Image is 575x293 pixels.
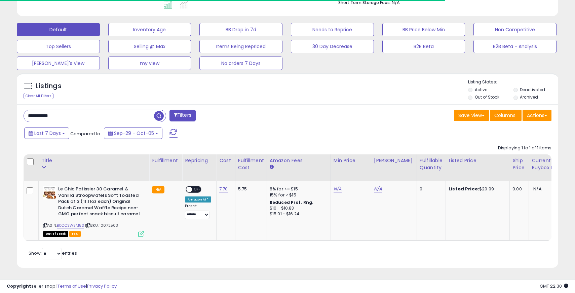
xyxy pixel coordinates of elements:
[169,110,196,121] button: Filters
[43,186,56,199] img: 51L0HbFtwnL._SL40_.jpg
[108,40,191,53] button: Selling @ Max
[473,40,557,53] button: B2B Beta - Analysis
[475,94,499,100] label: Out of Stock
[219,157,232,164] div: Cost
[270,164,274,170] small: Amazon Fees.
[185,157,214,164] div: Repricing
[114,130,154,137] span: Sep-29 - Oct-05
[382,23,465,36] button: BB Price Below Min
[29,250,77,256] span: Show: entries
[454,110,489,121] button: Save View
[540,283,568,289] span: 2025-10-13 22:30 GMT
[449,157,507,164] div: Listed Price
[468,79,558,85] p: Listing States:
[270,206,325,211] div: $10 - $10.83
[520,94,538,100] label: Archived
[185,204,211,219] div: Preset:
[270,199,314,205] b: Reduced Prof. Rng.
[334,186,342,192] a: N/A
[270,157,328,164] div: Amazon Fees
[58,186,140,219] b: Le Chic Patissier 30 Caramel & Vanilla Stroopwafels Soft Toasted Pack of 3 (11.11oz each) Origina...
[374,157,414,164] div: [PERSON_NAME]
[17,23,100,36] button: Default
[291,23,374,36] button: Needs to Reprice
[449,186,504,192] div: $20.99
[7,283,117,290] div: seller snap | |
[69,231,81,237] span: FBA
[533,186,541,192] span: N/A
[420,186,440,192] div: 0
[185,196,211,203] div: Amazon AI *
[24,93,53,99] div: Clear All Filters
[36,81,62,91] h5: Listings
[70,131,101,137] span: Compared to:
[490,110,522,121] button: Columns
[24,127,69,139] button: Last 7 Days
[43,231,68,237] span: All listings that are currently out of stock and unavailable for purchase on Amazon
[7,283,31,289] strong: Copyright
[87,283,117,289] a: Privacy Policy
[152,186,164,193] small: FBA
[17,57,100,70] button: [PERSON_NAME]'s View
[512,186,524,192] div: 0.00
[199,57,282,70] button: No orders 7 Days
[523,110,551,121] button: Actions
[219,186,228,192] a: 7.70
[334,157,368,164] div: Min Price
[494,112,515,119] span: Columns
[152,157,179,164] div: Fulfillment
[270,192,325,198] div: 15% for > $15
[85,223,118,228] span: | SKU: 10072503
[382,40,465,53] button: B2B Beta
[270,186,325,192] div: 8% for <= $15
[108,57,191,70] button: my view
[475,87,487,93] label: Active
[520,87,545,93] label: Deactivated
[498,145,551,151] div: Displaying 1 to 1 of 1 items
[41,157,146,164] div: Title
[199,40,282,53] button: Items Being Repriced
[374,186,382,192] a: N/A
[17,40,100,53] button: Top Sellers
[473,23,557,36] button: Non Competitive
[199,23,282,36] button: BB Drop in 7d
[270,211,325,217] div: $15.01 - $16.24
[238,157,264,171] div: Fulfillment Cost
[43,186,144,236] div: ASIN:
[512,157,526,171] div: Ship Price
[192,187,203,192] span: OFF
[57,223,84,228] a: B0CCSWSM5S
[57,283,86,289] a: Terms of Use
[34,130,61,137] span: Last 7 Days
[291,40,374,53] button: 30 Day Decrease
[420,157,443,171] div: Fulfillable Quantity
[238,186,262,192] div: 5.75
[449,186,479,192] b: Listed Price:
[104,127,162,139] button: Sep-29 - Oct-05
[108,23,191,36] button: Inventory Age
[532,157,566,171] div: Current Buybox Price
